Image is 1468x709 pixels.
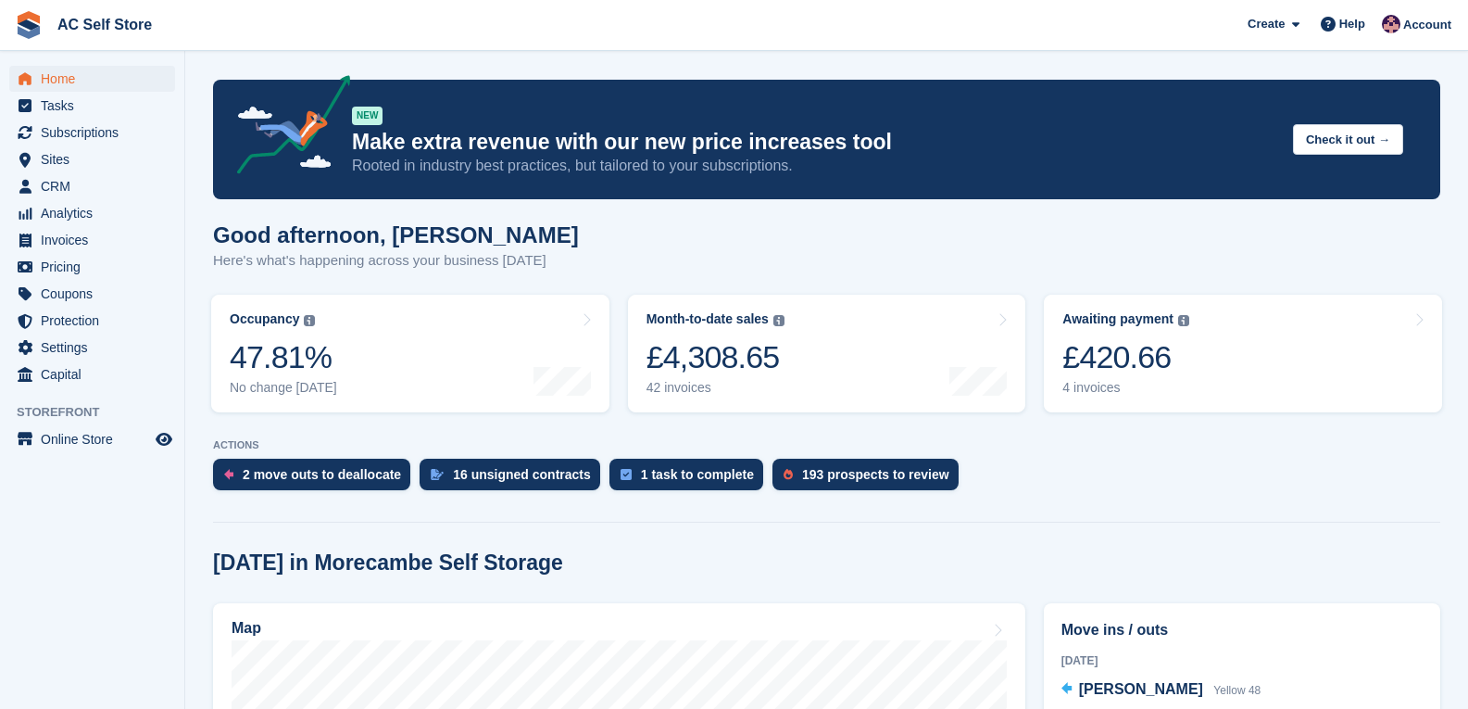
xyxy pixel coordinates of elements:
[230,338,337,376] div: 47.81%
[621,469,632,480] img: task-75834270c22a3079a89374b754ae025e5fb1db73e45f91037f5363f120a921f8.svg
[230,311,299,327] div: Occupancy
[1061,678,1261,703] a: [PERSON_NAME] Yellow 48
[352,129,1278,156] p: Make extra revenue with our new price increases tool
[153,428,175,450] a: Preview store
[1062,311,1173,327] div: Awaiting payment
[646,338,784,376] div: £4,308.65
[1178,315,1189,326] img: icon-info-grey-7440780725fd019a000dd9b08b2336e03edf1995a4989e88bcd33f0948082b44.svg
[15,11,43,39] img: stora-icon-8386f47178a22dfd0bd8f6a31ec36ba5ce8667c1dd55bd0f319d3a0aa187defe.svg
[9,120,175,146] a: menu
[9,173,175,199] a: menu
[213,222,579,247] h1: Good afternoon, [PERSON_NAME]
[230,380,337,396] div: No change [DATE]
[1382,15,1400,33] img: Ted Cox
[1248,15,1285,33] span: Create
[431,469,444,480] img: contract_signature_icon-13c848040528278c33f63329250d36e43548de30e8caae1d1a13099fd9432cc5.svg
[232,620,261,637] h2: Map
[9,93,175,119] a: menu
[1079,681,1203,697] span: [PERSON_NAME]
[641,467,754,482] div: 1 task to complete
[420,459,609,500] a: 16 unsigned contracts
[646,311,769,327] div: Month-to-date sales
[213,250,579,272] p: Here's what's happening across your business [DATE]
[9,227,175,253] a: menu
[772,459,968,500] a: 193 prospects to review
[41,281,152,307] span: Coupons
[352,107,383,125] div: NEW
[773,315,784,326] img: icon-info-grey-7440780725fd019a000dd9b08b2336e03edf1995a4989e88bcd33f0948082b44.svg
[609,459,772,500] a: 1 task to complete
[50,9,159,40] a: AC Self Store
[213,439,1440,451] p: ACTIONS
[41,308,152,334] span: Protection
[628,295,1026,412] a: Month-to-date sales £4,308.65 42 invoices
[1061,652,1423,669] div: [DATE]
[1044,295,1442,412] a: Awaiting payment £420.66 4 invoices
[17,403,184,422] span: Storefront
[41,426,152,452] span: Online Store
[213,459,420,500] a: 2 move outs to deallocate
[352,156,1278,176] p: Rooted in industry best practices, but tailored to your subscriptions.
[41,361,152,387] span: Capital
[9,146,175,172] a: menu
[9,426,175,452] a: menu
[304,315,315,326] img: icon-info-grey-7440780725fd019a000dd9b08b2336e03edf1995a4989e88bcd33f0948082b44.svg
[1061,619,1423,641] h2: Move ins / outs
[41,335,152,361] span: Settings
[784,469,793,480] img: prospect-51fa495bee0391a8d652442698ab0144808aea92771e9ea1ae160a38d050c398.svg
[41,146,152,172] span: Sites
[224,469,233,480] img: move_outs_to_deallocate_icon-f764333ba52eb49d3ac5e1228854f67142a1ed5810a6f6cc68b1a99e826820c5.svg
[41,254,152,280] span: Pricing
[9,361,175,387] a: menu
[9,281,175,307] a: menu
[1062,380,1189,396] div: 4 invoices
[213,551,563,576] h2: [DATE] in Morecambe Self Storage
[1339,15,1365,33] span: Help
[41,93,152,119] span: Tasks
[1213,684,1261,697] span: Yellow 48
[9,308,175,334] a: menu
[1293,124,1403,155] button: Check it out →
[9,254,175,280] a: menu
[211,295,609,412] a: Occupancy 47.81% No change [DATE]
[646,380,784,396] div: 42 invoices
[221,75,351,181] img: price-adjustments-announcement-icon-8257ccfd72463d97f412b2fc003d46551f7dbcb40ab6d574587a9cd5c0d94...
[1062,338,1189,376] div: £420.66
[41,173,152,199] span: CRM
[9,200,175,226] a: menu
[453,467,591,482] div: 16 unsigned contracts
[802,467,949,482] div: 193 prospects to review
[41,227,152,253] span: Invoices
[41,120,152,146] span: Subscriptions
[9,335,175,361] a: menu
[243,467,401,482] div: 2 move outs to deallocate
[41,200,152,226] span: Analytics
[1403,16,1451,34] span: Account
[9,66,175,92] a: menu
[41,66,152,92] span: Home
